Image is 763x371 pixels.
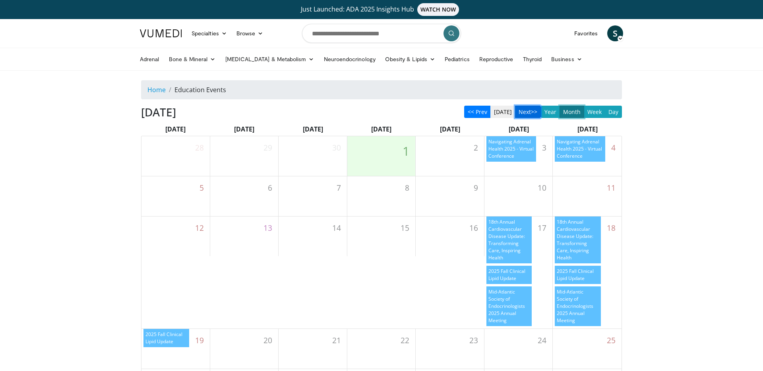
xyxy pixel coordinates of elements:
[607,335,616,346] span: 25
[469,335,478,346] span: 23
[195,222,204,234] span: 12
[541,106,560,118] button: Year
[484,122,553,136] div: [DATE]
[464,106,491,118] button: << Prev
[486,136,536,164] a: Navigating Adrenal Health 2025 - Virtual Conference
[337,182,341,194] span: 7
[518,51,547,67] a: Thyroid
[560,106,584,118] button: Month
[141,3,622,16] a: Just Launched: ADA 2025 Insights HubWATCH NOW
[611,142,616,154] span: 4
[141,80,622,99] nav: breadcrumb
[555,136,605,162] div: Navigating Adrenal Health 2025 - Virtual Conference
[405,182,409,194] span: 8
[417,3,459,16] span: WATCH NOW
[607,25,623,41] a: S
[607,182,616,194] span: 11
[440,51,474,67] a: Pediatrics
[555,266,601,284] div: 2025 Fall Clinical Lipid Update
[263,335,272,346] span: 20
[584,106,605,118] button: Week
[555,216,601,266] a: 18th Annual Cardiovascular Disease Update: Transforming Care, Inspiring Health
[538,182,546,194] span: 10
[416,122,484,136] div: [DATE]
[555,286,601,328] a: Mid-Atlantic Society of Endocrinologists 2025 Annual Meeting
[605,106,622,118] button: Day
[486,216,532,263] div: 18th Annual Cardiovascular Disease Update: Transforming Care, Inspiring Health
[210,122,279,136] div: [DATE]
[141,106,622,119] h3: [DATE]
[515,106,541,118] button: Next>>
[143,329,189,350] a: 2025 Fall Clinical Lipid Update
[187,25,232,41] a: Specialties
[195,335,204,346] span: 19
[302,24,461,43] input: Search topics, interventions
[538,335,546,346] span: 24
[199,182,204,194] span: 5
[147,85,166,94] a: Home
[347,122,416,136] div: [DATE]
[542,142,546,154] span: 3
[263,142,272,154] span: 29
[555,266,601,286] a: 2025 Fall Clinical Lipid Update
[221,51,319,67] a: [MEDICAL_DATA] & Metabolism
[166,85,226,95] li: Education Events
[332,222,341,234] span: 14
[141,122,210,136] div: [DATE]
[555,216,601,263] div: 18th Annual Cardiovascular Disease Update: Transforming Care, Inspiring Health
[268,182,272,194] span: 6
[140,29,182,37] img: VuMedi Logo
[486,266,532,284] div: 2025 Fall Clinical Lipid Update
[332,142,341,154] span: 30
[607,222,616,234] span: 18
[401,335,409,346] span: 22
[569,25,602,41] a: Favorites
[538,222,546,234] span: 17
[486,286,532,326] div: Mid-Atlantic Society of Endocrinologists 2025 Annual Meeting
[486,286,532,328] a: Mid-Atlantic Society of Endocrinologists 2025 Annual Meeting
[474,51,518,67] a: Reproductive
[143,329,189,347] div: 2025 Fall Clinical Lipid Update
[135,51,164,67] a: Adrenal
[332,335,341,346] span: 21
[474,182,478,194] span: 9
[469,222,478,234] span: 16
[380,51,440,67] a: Obesity & Lipids
[486,266,532,286] a: 2025 Fall Clinical Lipid Update
[195,142,204,154] span: 28
[279,122,347,136] div: [DATE]
[555,286,601,326] div: Mid-Atlantic Society of Endocrinologists 2025 Annual Meeting
[401,222,409,234] span: 15
[263,222,272,234] span: 13
[486,136,536,162] div: Navigating Adrenal Health 2025 - Virtual Conference
[474,142,478,154] span: 2
[486,216,532,266] a: 18th Annual Cardiovascular Disease Update: Transforming Care, Inspiring Health
[553,122,622,136] div: [DATE]
[164,51,221,67] a: Bone & Mineral
[319,51,380,67] a: Neuroendocrinology
[546,51,587,67] a: Business
[232,25,268,41] a: Browse
[490,106,515,118] button: [DATE]
[403,142,409,160] span: 1
[555,136,605,164] a: Navigating Adrenal Health 2025 - Virtual Conference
